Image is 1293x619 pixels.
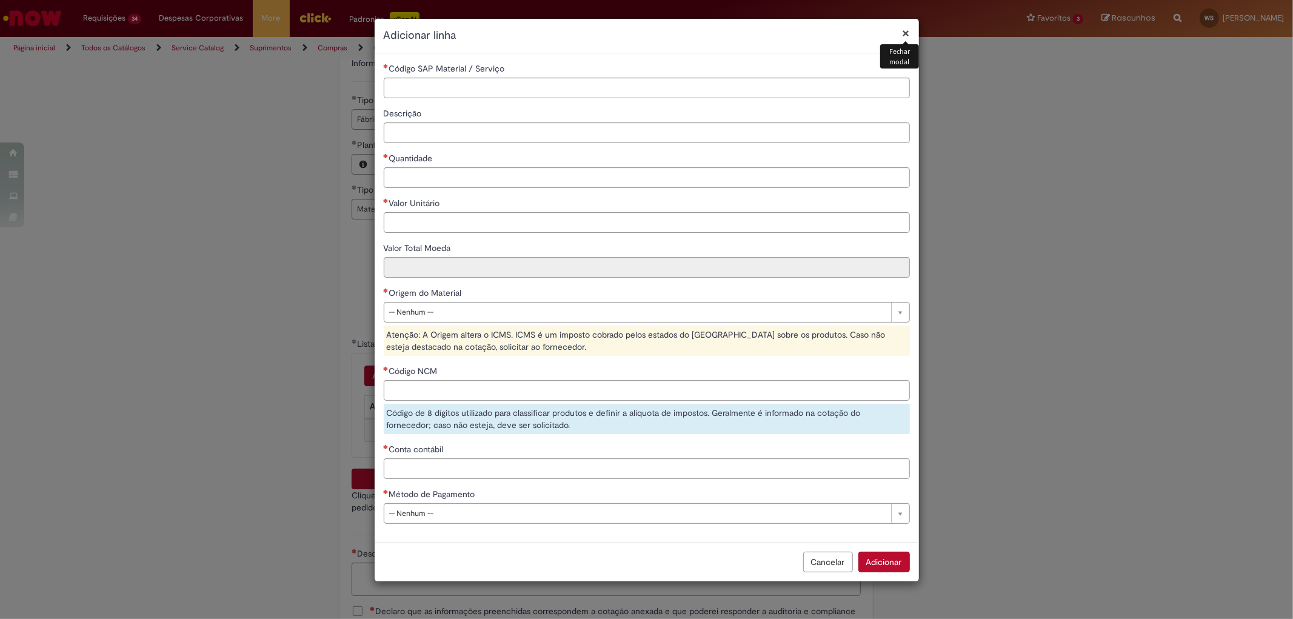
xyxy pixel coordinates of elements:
span: Conta contábil [389,444,446,455]
button: Cancelar [803,552,853,572]
span: Origem do Material [389,287,464,298]
span: Necessários [384,288,389,293]
input: Valor Unitário [384,212,910,233]
input: Valor Total Moeda [384,257,910,278]
div: Atenção: A Origem altera o ICMS. ICMS é um imposto cobrado pelos estados do [GEOGRAPHIC_DATA] sob... [384,326,910,356]
h2: Adicionar linha [384,28,910,44]
span: Código SAP Material / Serviço [389,63,507,74]
button: Fechar modal [903,27,910,39]
div: Código de 8 dígitos utilizado para classificar produtos e definir a alíquota de impostos. Geralme... [384,404,910,434]
input: Quantidade [384,167,910,188]
span: Necessários [384,489,389,494]
div: Fechar modal [880,44,918,69]
input: Conta contábil [384,458,910,479]
span: Método de Pagamento [389,489,478,500]
span: Código NCM [389,366,440,376]
span: -- Nenhum -- [389,504,885,523]
input: Código SAP Material / Serviço [384,78,910,98]
span: Quantidade [389,153,435,164]
span: Necessários [384,366,389,371]
span: Necessários [384,444,389,449]
span: Necessários [384,198,389,203]
span: Valor Unitário [389,198,443,209]
input: Descrição [384,122,910,143]
span: -- Nenhum -- [389,303,885,322]
button: Adicionar [858,552,910,572]
span: Necessários [384,153,389,158]
span: Descrição [384,108,424,119]
span: Necessários [384,64,389,69]
span: Somente leitura - Valor Total Moeda [384,243,453,253]
input: Código NCM [384,380,910,401]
